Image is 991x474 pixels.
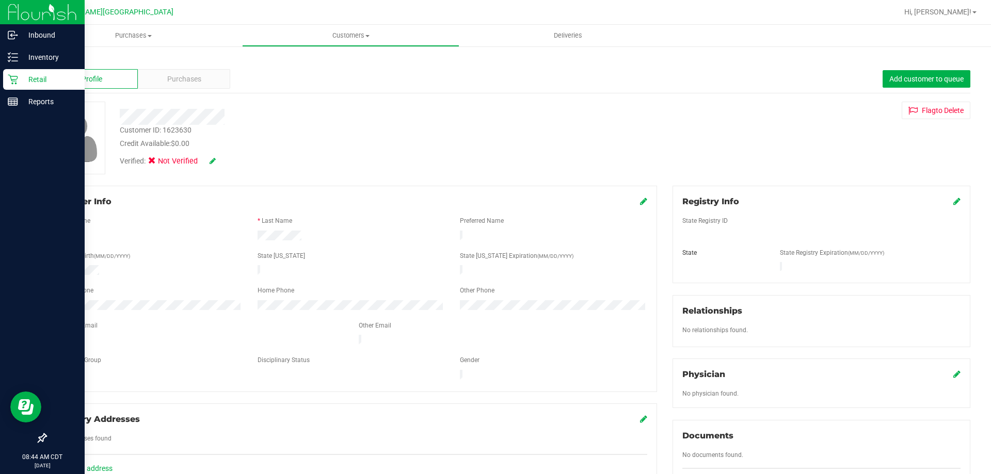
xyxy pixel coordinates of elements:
[682,431,733,440] span: Documents
[258,251,305,260] label: State [US_STATE]
[5,462,80,469] p: [DATE]
[8,96,18,107] inline-svg: Reports
[902,102,970,119] button: Flagto Delete
[682,451,743,459] span: No documents found.
[59,251,130,260] label: Date of Birth
[37,8,173,17] span: Ft [PERSON_NAME][GEOGRAPHIC_DATA]
[904,8,971,16] span: Hi, [PERSON_NAME]!
[682,216,728,225] label: State Registry ID
[459,25,677,46] a: Deliveries
[537,253,573,259] span: (MM/DD/YYYY)
[243,31,459,40] span: Customers
[158,156,199,167] span: Not Verified
[258,286,294,295] label: Home Phone
[682,197,739,206] span: Registry Info
[167,74,201,85] span: Purchases
[682,306,742,316] span: Relationships
[18,51,80,63] p: Inventory
[5,452,80,462] p: 08:44 AM CDT
[8,52,18,62] inline-svg: Inventory
[540,31,596,40] span: Deliveries
[55,414,140,424] span: Delivery Addresses
[171,139,189,148] span: $0.00
[883,70,970,88] button: Add customer to queue
[18,73,80,86] p: Retail
[460,216,504,225] label: Preferred Name
[8,74,18,85] inline-svg: Retail
[460,286,494,295] label: Other Phone
[120,125,191,136] div: Customer ID: 1623630
[25,25,242,46] a: Purchases
[120,156,216,167] div: Verified:
[25,31,242,40] span: Purchases
[94,253,130,259] span: (MM/DD/YYYY)
[460,251,573,260] label: State [US_STATE] Expiration
[460,355,479,365] label: Gender
[82,74,102,85] span: Profile
[18,95,80,108] p: Reports
[780,248,884,257] label: State Registry Expiration
[889,75,964,83] span: Add customer to queue
[675,248,773,257] div: State
[18,29,80,41] p: Inbound
[682,369,725,379] span: Physician
[848,250,884,256] span: (MM/DD/YYYY)
[682,390,739,397] span: No physician found.
[359,321,391,330] label: Other Email
[120,138,574,149] div: Credit Available:
[8,30,18,40] inline-svg: Inbound
[242,25,459,46] a: Customers
[262,216,292,225] label: Last Name
[682,325,748,335] label: No relationships found.
[258,355,310,365] label: Disciplinary Status
[10,391,41,422] iframe: Resource center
